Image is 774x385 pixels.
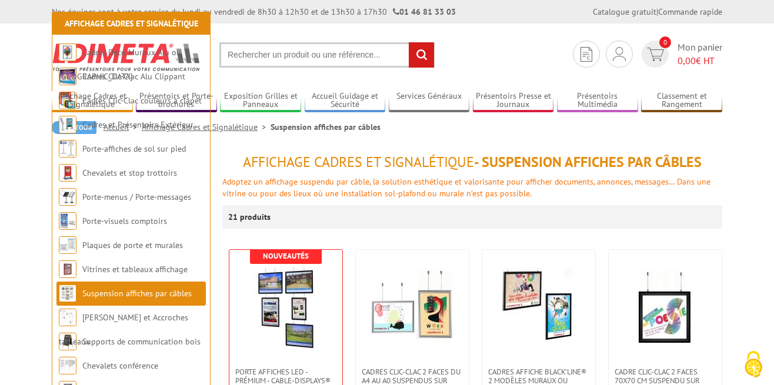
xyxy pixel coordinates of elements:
span: 0,00 [678,55,696,66]
img: Porte-affiches de sol sur pied [59,140,76,158]
a: devis rapide 0 Mon panier 0,00€ HT [639,41,722,68]
img: Cimaises et Accroches tableaux [59,309,76,326]
a: Cadres Clic-Clac Alu Clippant [82,71,185,82]
b: Nouveautés [263,251,309,261]
li: Suspension affiches par câbles [271,121,381,133]
img: devis rapide [613,47,626,61]
a: Porte-visuels comptoirs [82,216,167,226]
a: Cadres et Présentoirs Extérieur [82,119,193,130]
button: Cookies (fenêtre modale) [733,345,774,385]
span: € HT [678,54,722,68]
img: Vitrines et tableaux affichage [59,260,76,278]
a: Exposition Grilles et Panneaux [220,91,301,111]
img: Cadres et Présentoirs Extérieur [59,116,76,133]
a: Présentoirs Presse et Journaux [473,91,554,111]
a: Cadres Deco Muraux Alu ou [GEOGRAPHIC_DATA] [59,47,181,82]
input: Rechercher un produit ou une référence... [219,42,435,68]
p: 21 produits [228,205,272,229]
a: Affichage Cadres et Signalétique [52,91,133,111]
div: | [593,6,722,18]
img: Porte-visuels comptoirs [59,212,76,230]
a: Accueil Guidage et Sécurité [305,91,386,111]
img: Cadres affiche Black’Line® 2 modèles muraux ou suspendus, A4 à A0 - couleur noir [498,267,580,350]
font: Adoptez un affichage suspendu par câble, la solution esthétique et valorisante pour afficher docu... [222,176,710,199]
img: Porte Affiches LED - Prémium - Cable-Displays® Double face [245,267,327,350]
strong: 01 46 81 33 03 [393,6,456,17]
img: Cadres Clic-Clac 2 faces du A4 au A0 suspendus sur câbles, finition alu anodisé [371,267,453,350]
input: rechercher [409,42,434,68]
a: Vitrines et tableaux affichage [82,264,188,274]
img: Porte-menus / Porte-messages [59,188,76,206]
img: Plaques de porte et murales [59,236,76,254]
h1: - Suspension affiches par câbles [222,155,722,170]
span: Affichage Cadres et Signalétique [243,153,474,171]
img: devis rapide [580,47,592,62]
a: Plaques de porte et murales [82,240,183,250]
img: Cookies (fenêtre modale) [739,350,768,379]
a: Présentoirs et Porte-brochures [136,91,217,111]
img: Cadres Deco Muraux Alu ou Bois [59,43,76,61]
a: Présentoirs Multimédia [557,91,638,111]
div: Nos équipes sont à votre service du lundi au vendredi de 8h30 à 12h30 et de 13h30 à 17h30 [52,6,456,18]
a: Chevalets conférence [82,360,158,371]
a: Porte-affiches de sol sur pied [82,143,186,154]
img: Cadre Clic-Clac 2 faces 70x70 cm suspendu sur câbles finition noir [624,267,706,350]
span: Mon panier [678,41,722,68]
a: Chevalets et stop trottoirs [82,168,177,178]
a: Porte-menus / Porte-messages [82,192,191,202]
a: Suspension affiches par câbles [82,288,192,299]
img: devis rapide [647,48,664,61]
a: Supports de communication bois [82,336,201,347]
a: [PERSON_NAME] et Accroches tableaux [59,312,188,347]
img: Suspension affiches par câbles [59,284,76,302]
span: 0 [659,36,671,48]
img: Chevalets et stop trottoirs [59,164,76,182]
a: Classement et Rangement [641,91,722,111]
a: Catalogue gratuit [593,6,656,17]
a: Commande rapide [658,6,722,17]
a: Affichage Cadres et Signalétique [65,18,198,29]
a: Services Généraux [389,91,470,111]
